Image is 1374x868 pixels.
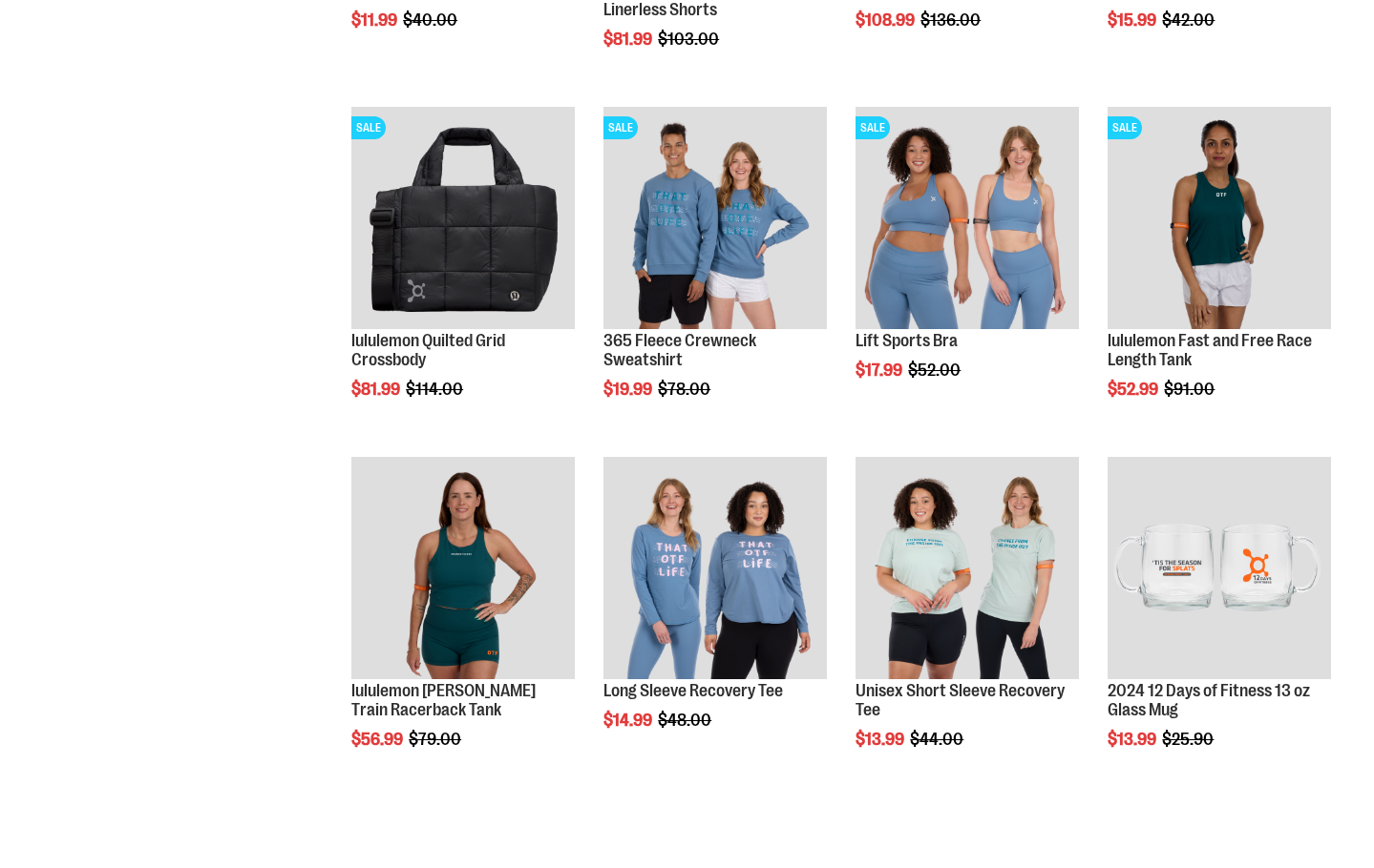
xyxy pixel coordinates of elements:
[1108,116,1142,139] span: SALE
[603,711,655,730] span: $14.99
[603,380,655,399] span: $19.99
[351,107,575,330] img: lululemon Quilted Grid Crossbody
[1108,380,1161,399] span: $52.99
[594,97,836,447] div: product
[1108,107,1331,330] img: Main view of 2024 August lululemon Fast and Free Race Length Tank
[351,10,400,30] span: $11.99
[908,361,963,380] span: $52.00
[856,457,1079,683] a: Main of 2024 AUGUST Unisex Short Sleeve Recovery Tee
[1108,10,1159,30] span: $15.99
[856,457,1079,680] img: Main of 2024 AUGUST Unisex Short Sleeve Recovery Tee
[603,681,783,700] a: Long Sleeve Recovery Tee
[856,107,1079,333] a: Main of 2024 Covention Lift Sports BraSALE
[603,116,638,139] span: SALE
[1164,380,1217,399] span: $91.00
[594,447,836,778] div: product
[1108,730,1159,749] span: $13.99
[409,730,464,749] span: $79.00
[406,380,466,399] span: $114.00
[351,457,575,683] a: lululemon Wunder Train Racerback Tank
[1108,331,1312,369] a: lululemon Fast and Free Race Length Tank
[856,10,918,30] span: $108.99
[1108,681,1310,719] a: 2024 12 Days of Fitness 13 oz Glass Mug
[658,30,722,49] span: $103.00
[846,447,1089,797] div: product
[351,107,575,333] a: lululemon Quilted Grid CrossbodySALE
[856,681,1065,719] a: Unisex Short Sleeve Recovery Tee
[846,97,1089,428] div: product
[603,331,756,369] a: 365 Fleece Crewneck Sweatshirt
[1098,447,1341,797] div: product
[1108,457,1331,680] img: Main image of 2024 12 Days of Fitness 13 oz Glass Mug
[342,447,584,797] div: product
[351,116,386,139] span: SALE
[1108,107,1331,333] a: Main view of 2024 August lululemon Fast and Free Race Length TankSALE
[403,10,460,30] span: $40.00
[351,681,536,719] a: lululemon [PERSON_NAME] Train Racerback Tank
[603,457,827,680] img: Main of 2024 AUGUST Long Sleeve Recovery Tee
[603,107,827,333] a: 365 Fleece Crewneck SweatshirtSALE
[351,380,403,399] span: $81.99
[856,361,905,380] span: $17.99
[351,730,406,749] span: $56.99
[658,711,714,730] span: $48.00
[920,10,983,30] span: $136.00
[603,457,827,683] a: Main of 2024 AUGUST Long Sleeve Recovery Tee
[856,107,1079,330] img: Main of 2024 Covention Lift Sports Bra
[603,107,827,330] img: 365 Fleece Crewneck Sweatshirt
[1162,10,1217,30] span: $42.00
[856,331,958,350] a: Lift Sports Bra
[910,730,966,749] span: $44.00
[856,730,907,749] span: $13.99
[1108,457,1331,683] a: Main image of 2024 12 Days of Fitness 13 oz Glass Mug
[351,331,505,369] a: lululemon Quilted Grid Crossbody
[603,30,655,49] span: $81.99
[856,116,890,139] span: SALE
[351,457,575,680] img: lululemon Wunder Train Racerback Tank
[342,97,584,447] div: product
[1162,730,1216,749] span: $25.90
[1098,97,1341,447] div: product
[658,380,713,399] span: $78.00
